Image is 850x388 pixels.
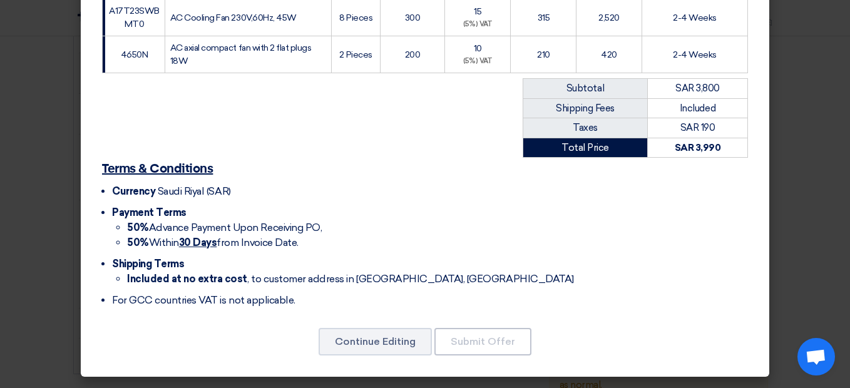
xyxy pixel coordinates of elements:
[450,19,505,30] div: (5%) VAT
[523,98,648,118] td: Shipping Fees
[170,43,312,66] span: AC axial compact fan with 2 flat plugs 18W
[339,49,372,60] span: 2 Pieces
[538,13,550,23] span: 315
[523,79,648,99] td: Subtotal
[601,49,617,60] span: 420
[405,49,421,60] span: 200
[170,13,297,23] span: AC Cooling Fan 230V,60Hz, 45W
[103,36,165,73] td: 4650N
[339,13,372,23] span: 8 Pieces
[127,222,149,233] strong: 50%
[127,237,299,248] span: Within from Invoice Date.
[112,258,184,270] span: Shipping Terms
[127,237,149,248] strong: 50%
[102,163,213,175] u: Terms & Conditions
[523,118,648,138] td: Taxes
[680,122,715,133] span: SAR 190
[319,328,432,355] button: Continue Editing
[797,338,835,375] div: Open chat
[537,49,550,60] span: 210
[405,13,421,23] span: 300
[112,185,155,197] span: Currency
[127,272,748,287] li: , to customer address in [GEOGRAPHIC_DATA], [GEOGRAPHIC_DATA]
[673,13,717,23] span: 2-4 Weeks
[127,222,322,233] span: Advance Payment Upon Receiving PO,
[647,79,747,99] td: SAR 3,800
[158,185,231,197] span: Saudi Riyal (SAR)
[675,142,721,153] strong: SAR 3,990
[598,13,620,23] span: 2,520
[179,237,217,248] u: 30 Days
[474,43,482,54] span: 10
[474,6,481,17] span: 15
[434,328,531,355] button: Submit Offer
[673,49,717,60] span: 2-4 Weeks
[680,103,715,114] span: Included
[450,56,505,67] div: (5%) VAT
[112,207,187,218] span: Payment Terms
[523,138,648,158] td: Total Price
[127,273,247,285] strong: Included at no extra cost
[112,293,748,308] li: For GCC countries VAT is not applicable.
